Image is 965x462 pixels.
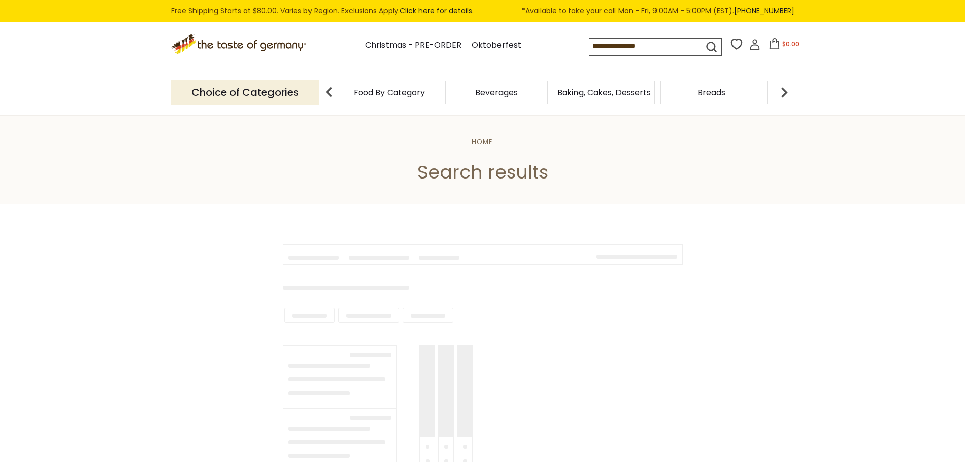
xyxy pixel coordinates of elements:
button: $0.00 [762,38,805,53]
a: Food By Category [354,89,425,96]
div: Free Shipping Starts at $80.00. Varies by Region. Exclusions Apply. [171,5,794,17]
a: Baking, Cakes, Desserts [557,89,651,96]
a: Breads [698,89,725,96]
a: Oktoberfest [472,39,521,52]
img: previous arrow [319,82,339,102]
h1: Search results [31,161,934,184]
a: Beverages [475,89,518,96]
span: *Available to take your call Mon - Fri, 9:00AM - 5:00PM (EST). [522,5,794,17]
a: Christmas - PRE-ORDER [365,39,461,52]
span: $0.00 [782,40,799,48]
img: next arrow [774,82,794,102]
a: Home [472,137,493,147]
a: Click here for details. [400,6,474,16]
p: Choice of Categories [171,80,319,105]
a: [PHONE_NUMBER] [734,6,794,16]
